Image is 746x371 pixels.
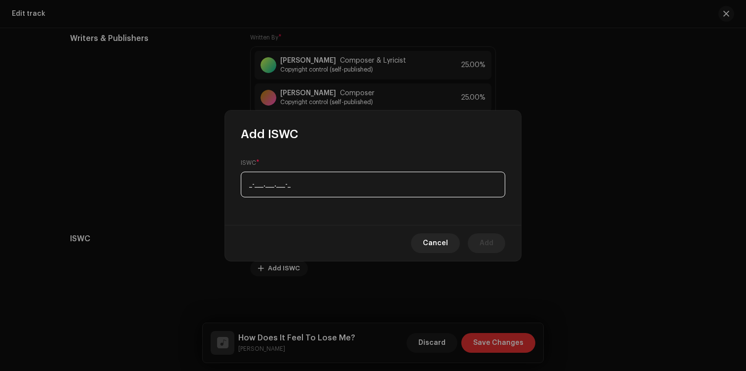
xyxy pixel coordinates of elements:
span: Cancel [423,233,448,253]
button: Add [468,233,505,253]
button: Cancel [411,233,460,253]
small: ISWC [241,158,256,168]
span: Add [480,233,493,253]
input: T-123.456.789-C [241,172,505,197]
span: Add ISWC [241,126,298,142]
